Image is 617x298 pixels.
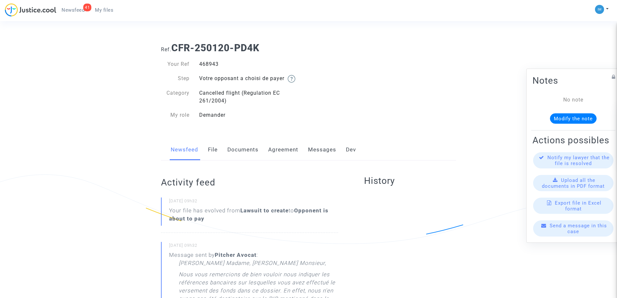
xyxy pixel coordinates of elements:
span: Newsfeed [62,7,85,13]
h2: Notes [532,75,614,86]
a: Agreement [268,139,298,161]
div: My role [156,111,194,119]
b: Pitcher Avocat [215,252,257,258]
span: Notify my lawyer that the file is resolved [547,154,610,166]
span: My files [95,7,113,13]
button: Modify the note [550,113,597,124]
a: Documents [227,139,258,161]
a: 41Newsfeed [56,5,90,15]
h2: Actions possibles [532,134,614,146]
b: Opponent is about to pay [169,207,328,222]
a: Messages [308,139,336,161]
div: Category [156,89,194,105]
div: 41 [83,4,91,11]
span: Send a message in this case [550,222,607,234]
img: help.svg [288,75,295,83]
div: Your file has evolved from to [169,207,338,223]
b: CFR-250120-PD4K [171,42,259,54]
a: Newsfeed [171,139,198,161]
img: jc-logo.svg [5,3,56,17]
a: Dev [346,139,356,161]
div: Your Ref [156,60,194,68]
div: Cancelled flight (Regulation EC 261/2004) [194,89,309,105]
small: [DATE] 09h32 [169,198,338,207]
h2: Activity feed [161,177,338,188]
div: Step [156,75,194,83]
b: Lawsuit to create [240,207,289,214]
img: a105443982b9e25553e3eed4c9f672e7 [595,5,604,14]
small: [DATE] 09h32 [169,243,338,251]
a: File [208,139,218,161]
span: Export file in Excel format [555,200,601,211]
div: Votre opposant a choisi de payer [194,75,309,83]
div: Demander [194,111,309,119]
div: No note [542,96,604,103]
span: Upload all the documents in PDF format [542,177,605,189]
div: 468943 [194,60,309,68]
a: My files [90,5,119,15]
span: Ref. [161,46,171,53]
p: [PERSON_NAME] Madame, [PERSON_NAME] Monsieur, [179,259,326,270]
h2: History [364,175,456,186]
